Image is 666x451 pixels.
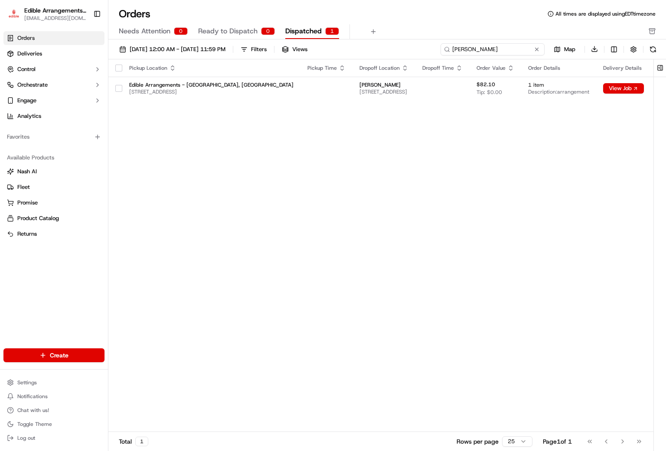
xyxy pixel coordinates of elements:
[9,83,24,99] img: 1736555255976-a54dd68f-1ca7-489b-9aae-adbdc363a1c4
[72,135,75,142] span: •
[24,15,86,22] button: [EMAIL_ADDRESS][DOMAIN_NAME]
[17,194,66,203] span: Knowledge Base
[422,65,463,71] div: Dropoff Time
[9,195,16,202] div: 📗
[94,158,97,165] span: •
[543,437,572,446] div: Page 1 of 1
[3,62,104,76] button: Control
[278,43,311,55] button: Views
[359,81,408,88] span: [PERSON_NAME]
[73,195,80,202] div: 💻
[17,183,30,191] span: Fleet
[3,47,104,61] a: Deliveries
[17,97,36,104] span: Engage
[285,26,322,36] span: Dispatched
[3,390,104,402] button: Notifications
[325,27,339,35] div: 1
[3,418,104,430] button: Toggle Theme
[17,34,35,42] span: Orders
[17,421,52,428] span: Toggle Theme
[3,376,104,389] button: Settings
[18,83,34,99] img: 9188753566659_6852d8bf1fb38e338040_72.png
[9,35,158,49] p: Welcome 👋
[23,56,156,65] input: Got a question? Start typing here...
[99,158,117,165] span: [DATE]
[7,214,101,222] a: Product Catalog
[3,130,104,144] div: Favorites
[9,150,23,167] img: Wisdom Oko
[27,158,92,165] span: Wisdom [PERSON_NAME]
[129,81,294,88] span: Edible Arrangements - [GEOGRAPHIC_DATA], [GEOGRAPHIC_DATA]
[129,88,294,95] span: [STREET_ADDRESS]
[3,165,104,178] button: Nash AI
[3,211,104,225] button: Product Catalog
[3,3,90,24] button: Edible Arrangements - Morgantown, WVEdible Arrangements - [GEOGRAPHIC_DATA], [GEOGRAPHIC_DATA][EM...
[17,168,37,175] span: Nash AI
[307,65,346,71] div: Pickup Time
[3,432,104,444] button: Log out
[3,348,104,362] button: Create
[9,113,58,120] div: Past conversations
[555,10,656,17] span: All times are displayed using EDT timezone
[477,89,502,96] span: Tip: $0.00
[5,191,70,206] a: 📗Knowledge Base
[548,44,581,55] button: Map
[61,215,105,222] a: Powered byPylon
[198,26,258,36] span: Ready to Dispatch
[237,43,271,55] button: Filters
[3,94,104,107] button: Engage
[359,65,408,71] div: Dropoff Location
[17,65,36,73] span: Control
[603,83,644,94] button: View Job
[115,43,229,55] button: [DATE] 12:00 AM - [DATE] 11:59 PM
[647,43,659,55] button: Refresh
[261,27,275,35] div: 0
[3,78,104,92] button: Orchestrate
[457,437,499,446] p: Rows per page
[3,151,104,165] div: Available Products
[24,6,86,15] button: Edible Arrangements - [GEOGRAPHIC_DATA], [GEOGRAPHIC_DATA]
[7,230,101,238] a: Returns
[528,65,589,71] div: Order Details
[7,183,101,191] a: Fleet
[3,180,104,194] button: Fleet
[477,81,495,88] span: $82.10
[477,65,514,71] div: Order Value
[17,435,35,441] span: Log out
[134,111,158,122] button: See all
[3,227,104,241] button: Returns
[17,81,48,89] span: Orchestrate
[9,127,23,140] img: Masood Aslam
[7,8,21,20] img: Edible Arrangements - Morgantown, WV
[528,88,589,95] span: Description: arrangement
[359,88,408,95] span: [STREET_ADDRESS]
[603,85,644,92] a: View Job
[82,194,139,203] span: API Documentation
[7,199,101,207] a: Promise
[17,112,41,120] span: Analytics
[50,351,69,360] span: Create
[130,45,225,53] span: [DATE] 12:00 AM - [DATE] 11:59 PM
[17,393,48,400] span: Notifications
[3,31,104,45] a: Orders
[70,191,143,206] a: 💻API Documentation
[77,135,95,142] span: [DATE]
[174,27,188,35] div: 0
[39,92,119,99] div: We're available if you need us!
[129,65,294,71] div: Pickup Location
[27,135,70,142] span: [PERSON_NAME]
[603,65,644,71] div: Delivery Details
[17,230,37,238] span: Returns
[17,407,49,414] span: Chat with us!
[119,26,170,36] span: Needs Attention
[564,45,575,53] span: Map
[39,83,142,92] div: Start new chat
[441,43,545,55] input: Type to search
[528,81,589,88] span: 1 item
[3,109,104,123] a: Analytics
[17,214,59,222] span: Product Catalog
[3,196,104,210] button: Promise
[292,45,307,53] span: Views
